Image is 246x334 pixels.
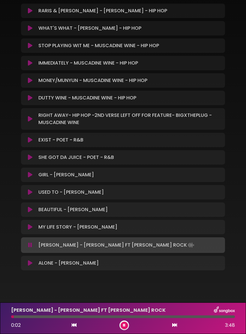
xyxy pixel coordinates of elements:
p: MY LIFE STORY - [PERSON_NAME] [38,223,117,231]
p: IMMEDIATELY - MUSCADINE WINE - HIP HOP [38,59,138,67]
p: RARIS & [PERSON_NAME] - [PERSON_NAME] - HIP HOP [38,7,167,14]
p: SHE GOT DA JUICE - POET - R&B [38,154,114,161]
p: DUTTY WINE - MUSCADINE WINE - HIP HOP [38,94,136,102]
p: ALONE - [PERSON_NAME] [38,260,99,267]
p: RIGHT AWAY- HIP HOP -2ND VERSE LEFT OFF FOR FEATURE- BIGXTHEPLUG - MUSCADINE WINE [38,112,221,126]
img: waveform4.gif [187,241,195,249]
p: USED TO - [PERSON_NAME] [38,189,104,196]
p: EXIST - POET - R&B [38,136,83,144]
p: WHAT'S WHAT - [PERSON_NAME] - HIP HOP [38,25,141,32]
p: BEAUTIFUL - [PERSON_NAME] [38,206,108,213]
p: [PERSON_NAME] - [PERSON_NAME] FT [PERSON_NAME] ROCK [38,241,195,249]
p: STOP PLAYING WIT ME - MUSCADINE WINE - HIP HOP [38,42,159,49]
p: GIRL - [PERSON_NAME] [38,171,94,178]
p: MONEY/MUNYUN - MUSCADINE WINE - HIP HOP [38,77,147,84]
